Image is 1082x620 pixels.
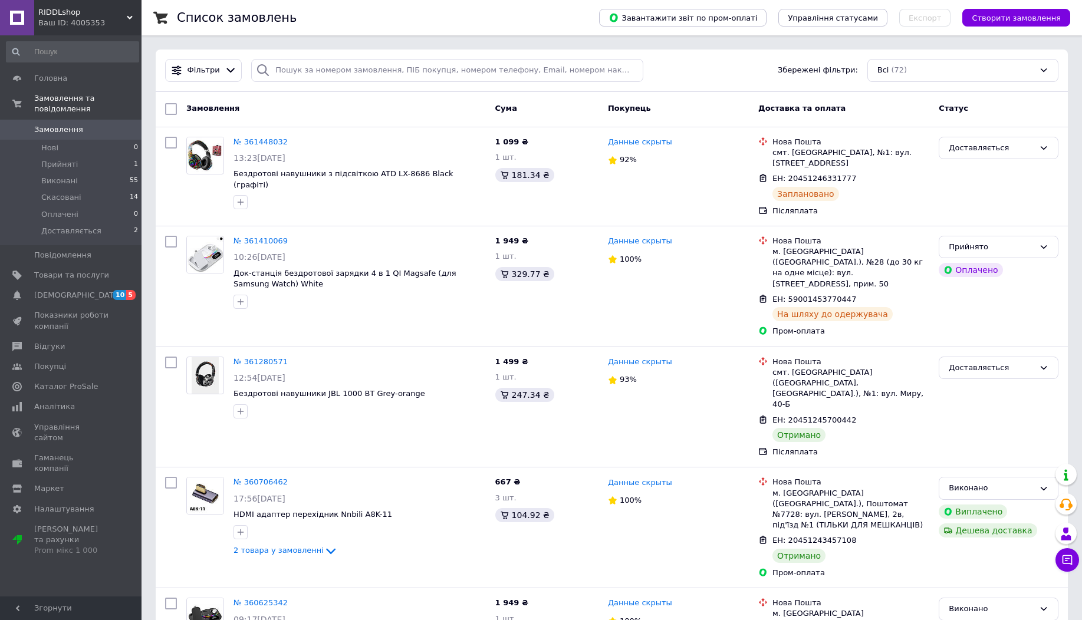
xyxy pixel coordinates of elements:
span: Маркет [34,483,64,494]
div: Нова Пошта [772,598,929,608]
span: Прийняті [41,159,78,170]
span: 1 499 ₴ [495,357,528,366]
span: Покупець [608,104,651,113]
a: Данные скрыты [608,477,672,489]
a: Бездротові навушники JBL 1000 BT Grey-orange [233,389,425,398]
span: 1 шт. [495,153,517,161]
span: 10 [113,290,126,300]
button: Завантажити звіт по пром-оплаті [599,9,767,27]
span: 100% [620,255,642,263]
span: 3 шт. [495,493,517,502]
img: Фото товару [192,357,219,394]
span: [PERSON_NAME] та рахунки [34,524,109,556]
div: Отримано [772,428,826,442]
span: Покупці [34,361,66,372]
span: 0 [134,143,138,153]
div: Післяплата [772,447,929,457]
span: Управління сайтом [34,422,109,443]
a: HDMI адаптер перехідник Nnbili A8K-11 [233,510,392,519]
div: 247.34 ₴ [495,388,554,402]
a: Данные скрыты [608,137,672,148]
div: На шляху до одержувача [772,307,893,321]
span: Нові [41,143,58,153]
span: (72) [891,65,907,74]
div: Прийнято [949,241,1034,253]
span: 1 шт. [495,252,517,260]
span: 14 [130,192,138,203]
span: 1 949 ₴ [495,236,528,245]
div: Ваш ID: 4005353 [38,18,142,28]
span: Налаштування [34,504,94,515]
div: смт. [GEOGRAPHIC_DATA] ([GEOGRAPHIC_DATA], [GEOGRAPHIC_DATA].), №1: вул. Миру, 40-Б [772,367,929,410]
span: Створити замовлення [972,14,1061,22]
span: 0 [134,209,138,220]
span: ЕН: 20451246331777 [772,174,856,183]
span: 2 [134,226,138,236]
div: м. [GEOGRAPHIC_DATA] ([GEOGRAPHIC_DATA].), №28 (до 30 кг на одне місце): вул. [STREET_ADDRESS], п... [772,246,929,289]
span: Доставка та оплата [758,104,846,113]
span: 13:23[DATE] [233,153,285,163]
button: Створити замовлення [962,9,1070,27]
img: Фото товару [187,137,223,173]
span: 92% [620,155,637,164]
span: Статус [939,104,968,113]
span: Скасовані [41,192,81,203]
span: Показники роботи компанії [34,310,109,331]
span: Замовлення [186,104,239,113]
div: Нова Пошта [772,137,929,147]
span: 100% [620,496,642,504]
span: Оплачені [41,209,78,220]
span: 12:54[DATE] [233,373,285,382]
span: 5 [126,290,136,300]
a: № 360706462 [233,477,288,486]
span: Гаманець компанії [34,453,109,474]
div: Нова Пошта [772,357,929,367]
span: Завантажити звіт по пром-оплаті [609,12,757,23]
a: № 361448032 [233,137,288,146]
span: 10:26[DATE] [233,252,285,262]
span: 93% [620,375,637,384]
span: Виконані [41,176,78,186]
div: Доставляється [949,142,1034,154]
span: 55 [130,176,138,186]
input: Пошук [6,41,139,62]
a: 2 товара у замовленні [233,546,338,555]
div: 329.77 ₴ [495,267,554,281]
span: Cума [495,104,517,113]
span: RIDDLshop [38,7,127,18]
span: 1 099 ₴ [495,137,528,146]
div: смт. [GEOGRAPHIC_DATA], №1: вул. [STREET_ADDRESS] [772,147,929,169]
img: Фото товару [187,477,223,514]
span: Управління статусами [788,14,878,22]
span: Головна [34,73,67,84]
a: Бездротові навушники з підсвіткою ATD LX-8686 Black (графіті) [233,169,453,189]
div: Виконано [949,603,1034,615]
div: Отримано [772,549,826,563]
span: ЕН: 20451243457108 [772,536,856,545]
div: Пром-оплата [772,568,929,578]
span: ЕН: 20451245700442 [772,415,856,424]
div: м. [GEOGRAPHIC_DATA] ([GEOGRAPHIC_DATA].), Поштомат №7728: вул. [PERSON_NAME], 2в, під'їзд №1 (ТІ... [772,488,929,531]
div: Prom мікс 1 000 [34,545,109,556]
div: Дешева доставка [939,523,1037,537]
a: Данные скрыты [608,598,672,609]
h1: Список замовлень [177,11,297,25]
span: Каталог ProSale [34,381,98,392]
span: Повідомлення [34,250,91,260]
a: Фото товару [186,236,224,273]
a: Фото товару [186,137,224,174]
span: Товари та послуги [34,270,109,281]
span: 1 949 ₴ [495,598,528,607]
button: Управління статусами [778,9,887,27]
a: № 360625342 [233,598,288,607]
div: 181.34 ₴ [495,168,554,182]
span: [DEMOGRAPHIC_DATA] [34,290,121,301]
div: Оплачено [939,263,1002,277]
span: Замовлення [34,124,83,135]
span: Замовлення та повідомлення [34,93,142,114]
img: Фото товару [187,236,223,273]
a: Док-станція бездротової зарядки 4 в 1 QI Magsafe (для Samsung Watch) White [233,269,456,289]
